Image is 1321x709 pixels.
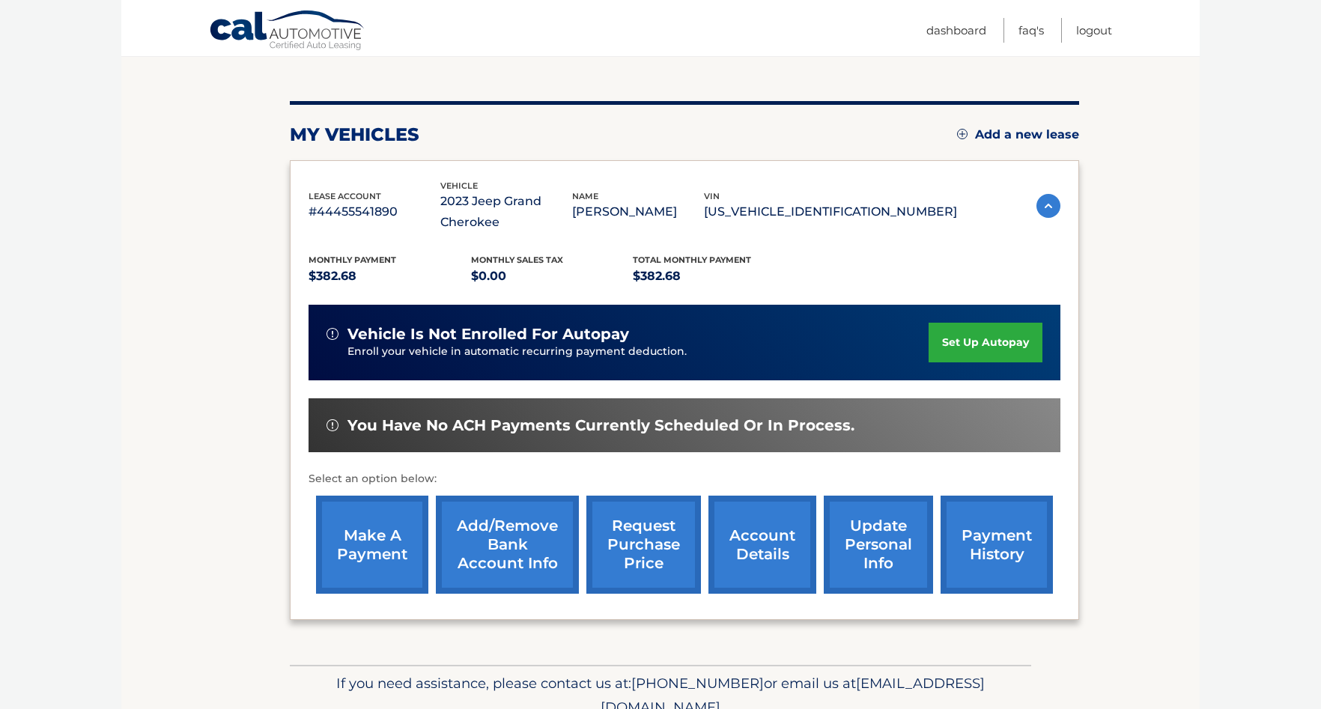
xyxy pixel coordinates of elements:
[633,255,751,265] span: Total Monthly Payment
[309,470,1060,488] p: Select an option below:
[586,496,701,594] a: request purchase price
[436,496,579,594] a: Add/Remove bank account info
[471,266,634,287] p: $0.00
[572,201,704,222] p: [PERSON_NAME]
[347,325,629,344] span: vehicle is not enrolled for autopay
[309,255,396,265] span: Monthly Payment
[824,496,933,594] a: update personal info
[941,496,1053,594] a: payment history
[347,344,929,360] p: Enroll your vehicle in automatic recurring payment deduction.
[704,201,957,222] p: [US_VEHICLE_IDENTIFICATION_NUMBER]
[633,266,795,287] p: $382.68
[440,180,478,191] span: vehicle
[957,127,1079,142] a: Add a new lease
[327,328,338,340] img: alert-white.svg
[309,201,440,222] p: #44455541890
[316,496,428,594] a: make a payment
[926,18,986,43] a: Dashboard
[957,129,968,139] img: add.svg
[290,124,419,146] h2: my vehicles
[572,191,598,201] span: name
[708,496,816,594] a: account details
[347,416,854,435] span: You have no ACH payments currently scheduled or in process.
[929,323,1042,362] a: set up autopay
[1036,194,1060,218] img: accordion-active.svg
[309,266,471,287] p: $382.68
[327,419,338,431] img: alert-white.svg
[209,10,366,53] a: Cal Automotive
[440,191,572,233] p: 2023 Jeep Grand Cherokee
[471,255,563,265] span: Monthly sales Tax
[1018,18,1044,43] a: FAQ's
[1076,18,1112,43] a: Logout
[704,191,720,201] span: vin
[309,191,381,201] span: lease account
[631,675,764,692] span: [PHONE_NUMBER]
